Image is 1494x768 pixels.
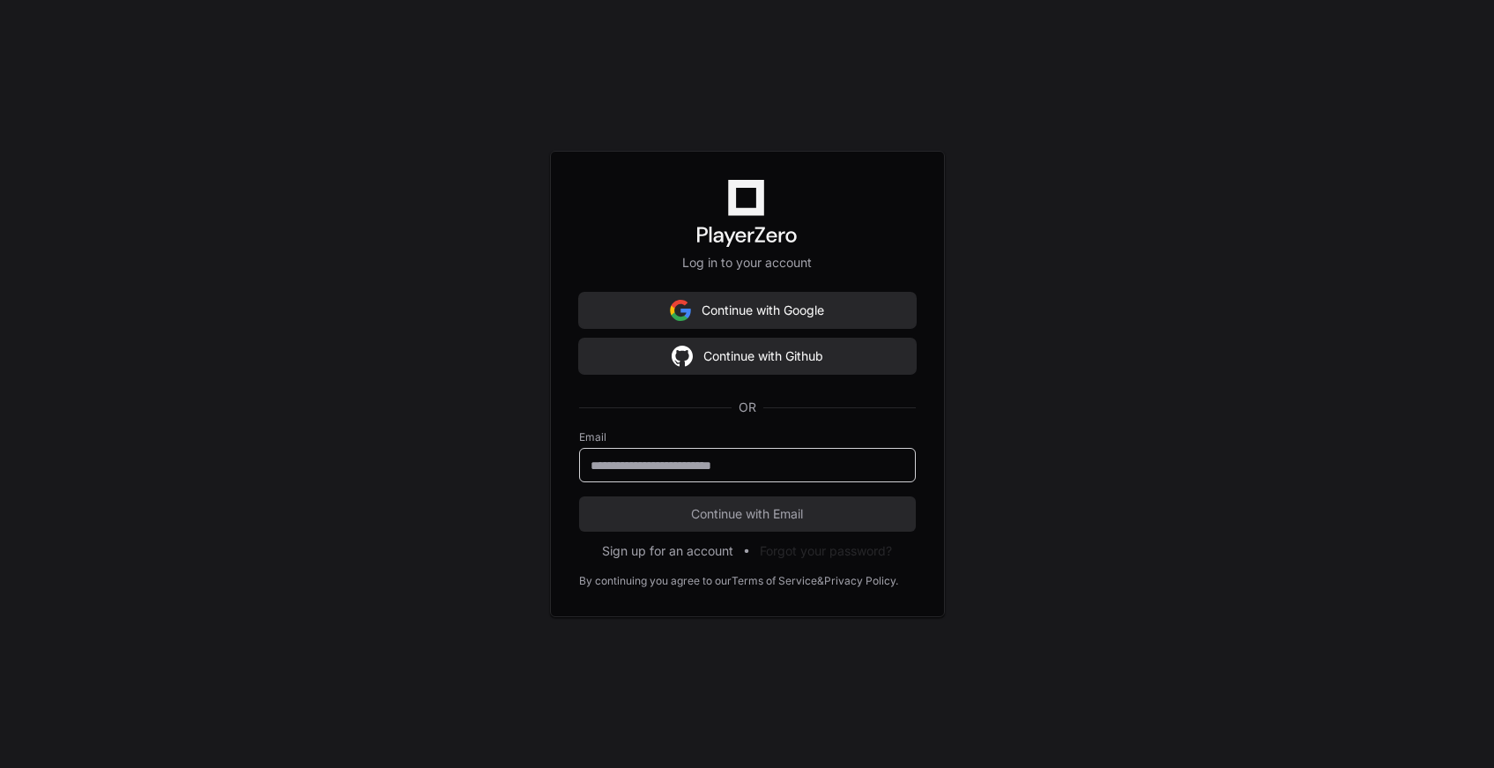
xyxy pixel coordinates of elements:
div: By continuing you agree to our [579,574,732,588]
div: & [817,574,824,588]
a: Privacy Policy. [824,574,898,588]
button: Forgot your password? [760,542,892,560]
img: Sign in with google [672,339,693,374]
button: Continue with Email [579,496,916,532]
a: Terms of Service [732,574,817,588]
button: Continue with Github [579,339,916,374]
keeper-lock: Open Keeper Popup [881,454,902,475]
p: Log in to your account [579,254,916,272]
span: Continue with Email [579,505,916,523]
label: Email [579,430,916,444]
button: Continue with Google [579,293,916,328]
button: Sign up for an account [602,542,733,560]
img: Sign in with google [670,293,691,328]
span: OR [732,399,763,416]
